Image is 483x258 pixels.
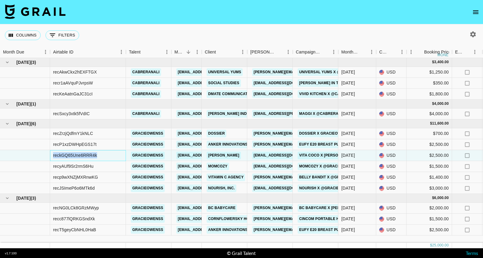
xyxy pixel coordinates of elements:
[424,46,451,58] div: Booking Price
[131,204,165,212] a: gracieowenss
[31,59,36,65] span: ( 3 )
[252,215,351,223] a: [PERSON_NAME][EMAIL_ADDRESS][DOMAIN_NAME]
[376,78,407,89] div: USD
[407,78,452,89] div: $350.00
[53,174,98,180] div: recp9wXNZjMXRnwKG
[250,46,275,58] div: [PERSON_NAME]
[341,216,355,222] div: Sep '25
[329,47,338,57] button: Menu
[176,184,275,192] a: [EMAIL_ADDRESS][PERSON_NAME][DOMAIN_NAME]
[407,183,452,194] div: $3,000.00
[202,46,247,58] div: Client
[252,226,413,234] a: [PERSON_NAME][EMAIL_ADDRESS][PERSON_NAME][PERSON_NAME][DOMAIN_NAME]
[341,152,355,158] div: Aug '25
[174,46,184,58] div: Manager
[3,46,24,58] div: Month Due
[41,47,50,57] button: Menu
[247,46,293,58] div: Booker
[341,80,355,86] div: Jun '25
[5,251,17,255] div: v 1.7.100
[407,214,452,225] div: $1,500.00
[176,226,275,234] a: [EMAIL_ADDRESS][PERSON_NAME][DOMAIN_NAME]
[131,152,165,159] a: gracieowenss
[298,163,359,170] a: Momcozy x @Gracieowenss
[207,68,243,76] a: Universal Yums
[207,141,265,148] a: Anker Innovations Limited
[205,46,216,58] div: Client
[176,152,275,159] a: [EMAIL_ADDRESS][PERSON_NAME][DOMAIN_NAME]
[376,183,407,194] div: USD
[298,204,364,212] a: Bc Babycare x [PERSON_NAME]
[131,163,165,170] a: gracieowenss
[46,30,79,40] button: Show filters
[53,152,97,158] div: reckGQ65Une6RRR4k
[376,161,407,172] div: USD
[437,53,451,57] div: money
[376,203,407,214] div: USD
[207,204,237,212] a: BC Babycare
[176,90,275,98] a: [EMAIL_ADDRESS][PERSON_NAME][DOMAIN_NAME]
[252,184,320,192] a: [EMAIL_ADDRESS][DOMAIN_NAME]
[470,47,479,57] button: Menu
[341,227,355,233] div: Sep '25
[341,185,355,191] div: Aug '25
[407,225,452,236] div: $2,500.00
[207,226,265,234] a: Anker Innovations Limited
[341,174,355,180] div: Aug '25
[407,139,452,150] div: $2,500.00
[432,195,434,201] div: $
[207,184,236,192] a: Nourish, Inc.
[73,48,82,56] button: Sort
[16,195,31,201] span: [DATE]
[452,46,482,58] div: Expenses: Remove Commission?
[296,46,321,58] div: Campaign (Type)
[5,4,66,19] img: Grail Talent
[216,48,225,56] button: Sort
[338,46,376,58] div: Month Due
[207,130,226,137] a: Dossier
[252,110,351,118] a: [EMAIL_ADDRESS][PERSON_NAME][DOMAIN_NAME]
[252,141,413,148] a: [PERSON_NAME][EMAIL_ADDRESS][PERSON_NAME][PERSON_NAME][DOMAIN_NAME]
[252,152,320,159] a: [EMAIL_ADDRESS][DOMAIN_NAME]
[298,226,382,234] a: Eufy E20 Breast Pump x [PERSON_NAME]
[432,101,434,106] div: $
[430,121,432,126] div: $
[376,67,407,78] div: USD
[298,68,369,76] a: Universal Yums x @cabreranali
[376,172,407,183] div: USD
[430,243,432,248] div: $
[31,101,36,107] span: ( 1 )
[176,204,275,212] a: [EMAIL_ADDRESS][PERSON_NAME][DOMAIN_NAME]
[252,79,320,87] a: [EMAIL_ADDRESS][DOMAIN_NAME]
[176,163,275,170] a: [EMAIL_ADDRESS][PERSON_NAME][DOMAIN_NAME]
[376,128,407,139] div: USD
[298,79,393,87] a: [PERSON_NAME] in the Box x Sour Patch Kids
[464,48,472,56] button: Sort
[176,215,275,223] a: [EMAIL_ADDRESS][PERSON_NAME][DOMAIN_NAME]
[275,48,284,56] button: Sort
[131,79,161,87] a: cabreranali
[16,121,31,127] span: [DATE]
[3,194,12,202] button: hide children
[376,46,407,58] div: Currency
[53,227,96,233] div: recT5geyCbNHL0HaB
[298,110,349,118] a: Maggi x @cabreranali
[341,141,355,147] div: Aug '25
[207,90,258,98] a: DMATE Communications
[298,90,363,98] a: VIVID KITCHEN x @cabreranali
[341,69,355,75] div: Jun '25
[53,141,96,147] div: recP1xzDWHpEGS17t
[238,47,247,57] button: Menu
[207,215,297,223] a: CORNFLOWERSKY HOLDINGS [DOMAIN_NAME].
[131,90,161,98] a: cabreranali
[53,46,73,58] div: Airtable ID
[207,174,245,181] a: Vitamin C Agency
[131,184,165,192] a: gracieowenss
[131,141,165,148] a: gracieowenss
[252,174,351,181] a: [PERSON_NAME][EMAIL_ADDRESS][DOMAIN_NAME]
[131,174,165,181] a: gracieowenss
[432,121,449,126] div: 11,600.00
[397,47,407,57] button: Menu
[432,60,434,65] div: $
[53,91,93,97] div: recKeAatnGaJC31cI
